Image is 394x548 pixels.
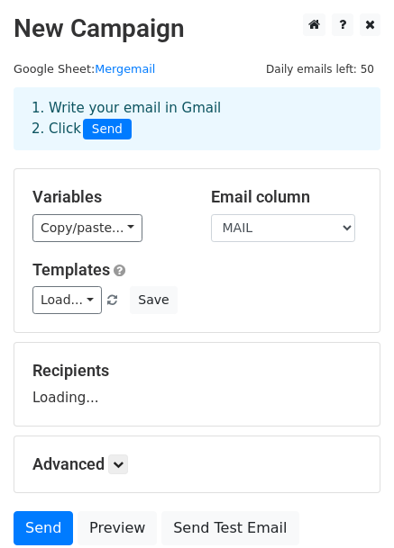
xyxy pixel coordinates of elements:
[32,454,362,474] h5: Advanced
[260,62,380,76] a: Daily emails left: 50
[211,187,362,207] h5: Email column
[32,260,110,279] a: Templates
[14,13,380,44] h2: New Campaign
[130,286,177,314] button: Save
[14,511,73,545] a: Send
[18,98,376,139] div: 1. Write your email in Gmail 2. Click
[95,62,155,76] a: Mergemail
[78,511,157,545] a: Preview
[14,62,155,76] small: Google Sheet:
[32,286,102,314] a: Load...
[32,214,142,242] a: Copy/paste...
[32,361,362,408] div: Loading...
[161,511,298,545] a: Send Test Email
[260,59,380,79] span: Daily emails left: 50
[32,187,184,207] h5: Variables
[83,119,132,140] span: Send
[32,361,362,381] h5: Recipients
